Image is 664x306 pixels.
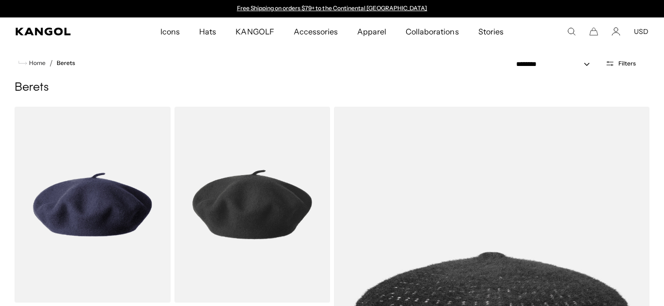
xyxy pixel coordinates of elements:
[512,59,600,69] select: Sort by: Featured
[16,28,106,35] a: Kangol
[567,27,576,36] summary: Search here
[232,5,432,13] div: Announcement
[612,27,620,36] a: Account
[174,107,331,303] img: Modelaine Beret
[634,27,648,36] button: USD
[226,17,284,46] a: KANGOLF
[46,57,53,69] li: /
[237,4,427,12] a: Free Shipping on orders $79+ to the Continental [GEOGRAPHIC_DATA]
[232,5,432,13] slideshow-component: Announcement bar
[232,5,432,13] div: 1 of 2
[357,17,386,46] span: Apparel
[57,60,75,66] a: Berets
[600,59,642,68] button: Open filters
[151,17,190,46] a: Icons
[190,17,226,46] a: Hats
[406,17,458,46] span: Collaborations
[348,17,396,46] a: Apparel
[618,60,636,67] span: Filters
[27,60,46,66] span: Home
[15,81,649,95] h1: Berets
[15,107,171,303] img: Anglobasque Beret
[589,27,598,36] button: Cart
[294,17,338,46] span: Accessories
[199,17,216,46] span: Hats
[284,17,348,46] a: Accessories
[160,17,180,46] span: Icons
[18,59,46,67] a: Home
[469,17,513,46] a: Stories
[236,17,274,46] span: KANGOLF
[396,17,468,46] a: Collaborations
[478,17,504,46] span: Stories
